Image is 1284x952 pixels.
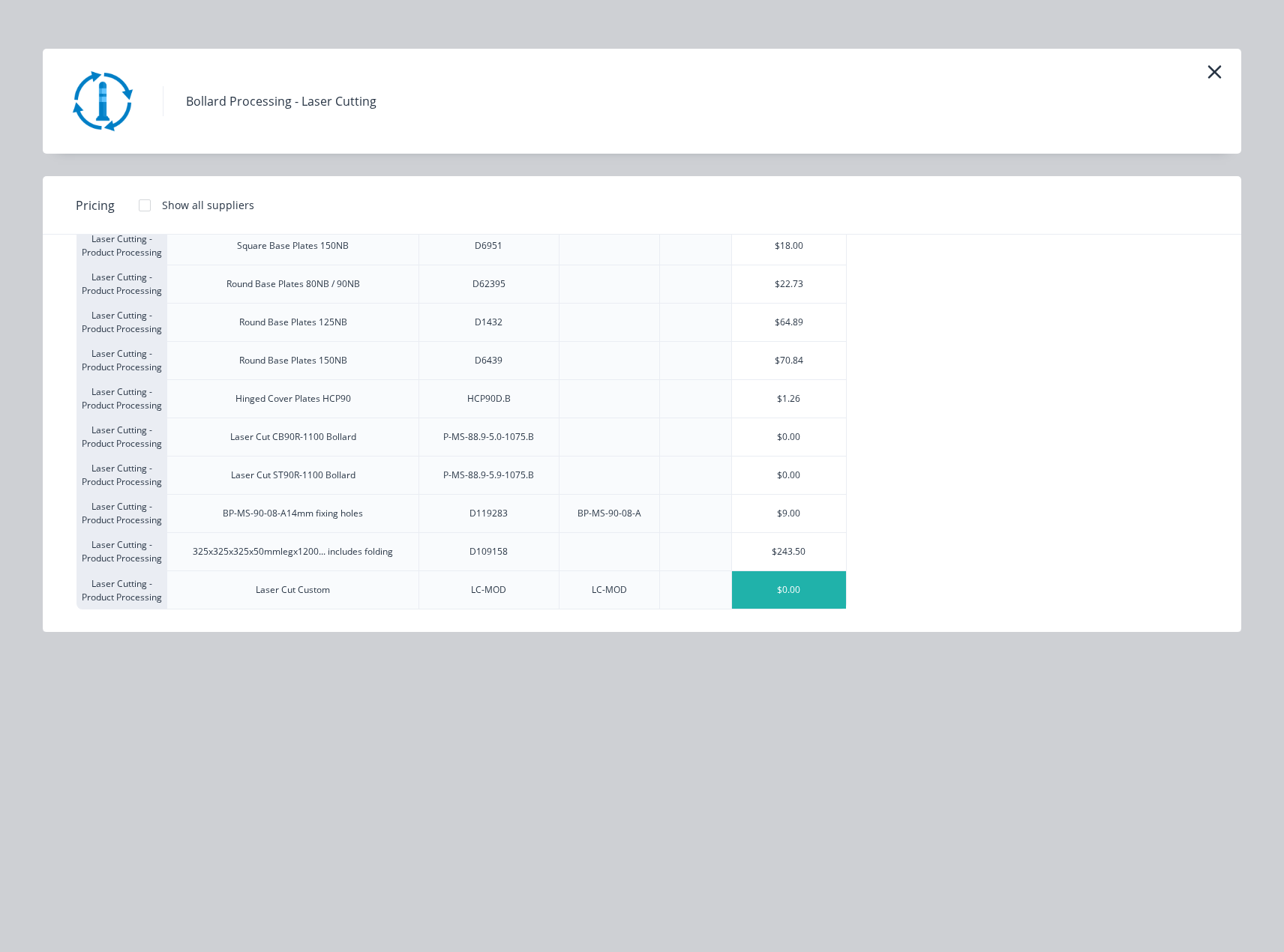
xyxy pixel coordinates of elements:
div: D62395 [472,277,505,291]
div: Laser Cutting - Product Processing [76,265,166,303]
div: Round Base Plates 80NB / 90NB [226,277,360,291]
div: $18.00 [732,227,846,265]
div: $64.89 [732,304,846,341]
div: Laser Cutting - Product Processing [76,379,166,418]
div: P-MS-88.9-5.0-1075.B [443,430,534,444]
div: $70.84 [732,342,846,379]
div: BP-MS-90-08-A [577,507,641,520]
div: D1432 [475,316,502,329]
div: D119283 [469,507,508,520]
div: Show all suppliers [162,197,254,213]
div: 325x325x325x50mmlegx1200... includes folding [193,545,393,558]
div: Laser Cutting - Product Processing [76,303,166,341]
div: Laser Cutting - Product Processing [76,532,166,570]
div: $0.00 [732,571,846,609]
div: Laser Cutting - Product Processing [76,570,166,609]
span: Pricing [76,196,115,214]
div: $1.26 [732,380,846,418]
div: $22.73 [732,265,846,303]
div: Laser Cutting - Product Processing [76,494,166,532]
div: Round Base Plates 125NB [239,316,347,329]
div: D6439 [475,354,502,367]
div: P-MS-88.9-5.9-1075.B [443,469,534,482]
div: Laser Cut Custom [256,583,330,597]
div: $243.50 [732,533,846,570]
div: Square Base Plates 150NB [237,239,349,253]
div: Laser Cut CB90R-1100 Bollard [230,430,356,444]
div: LC-MOD [592,583,627,597]
div: Laser Cutting - Product Processing [76,341,166,379]
div: $0.00 [732,457,846,494]
div: D109158 [469,545,508,558]
div: Laser Cutting - Product Processing [76,226,166,265]
img: Bollard Processing - Laser Cutting [65,64,140,139]
div: Laser Cut ST90R-1100 Bollard [231,469,355,482]
div: $0.00 [732,418,846,456]
div: Laser Cutting - Product Processing [76,456,166,494]
div: Hinged Cover Plates HCP90 [235,392,351,406]
div: D6951 [475,239,502,253]
div: Bollard Processing - Laser Cutting [186,92,376,110]
div: Round Base Plates 150NB [239,354,347,367]
div: $9.00 [732,495,846,532]
div: Laser Cutting - Product Processing [76,418,166,456]
div: BP-MS-90-08-A14mm fixing holes [223,507,363,520]
div: LC-MOD [471,583,506,597]
div: HCP90D.B [467,392,511,406]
